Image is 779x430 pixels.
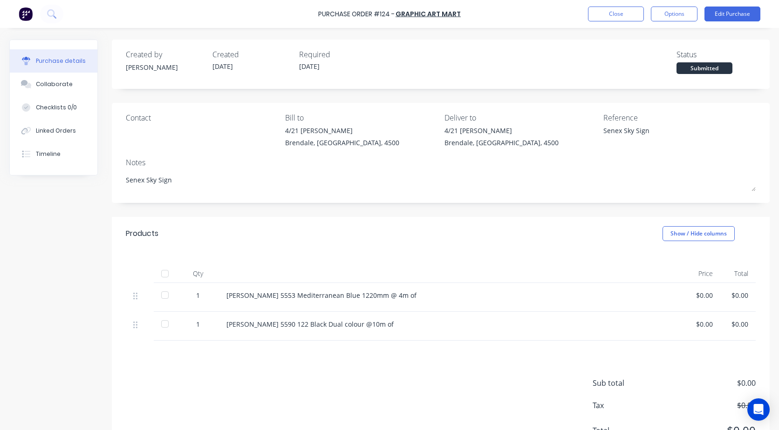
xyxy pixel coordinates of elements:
[184,290,212,300] div: 1
[728,290,748,300] div: $0.00
[676,62,732,74] div: Submitted
[19,7,33,21] img: Factory
[10,96,97,119] button: Checklists 0/0
[10,73,97,96] button: Collaborate
[126,62,205,72] div: [PERSON_NAME]
[663,377,756,389] span: $0.00
[212,49,292,60] div: Created
[36,57,86,65] div: Purchase details
[692,319,713,329] div: $0.00
[318,9,395,19] div: Purchase Order #124 -
[593,377,663,389] span: Sub total
[444,112,597,123] div: Deliver to
[396,9,461,19] a: Graphic Art Mart
[285,126,399,135] div: 4/21 [PERSON_NAME]
[184,319,212,329] div: 1
[704,7,760,21] button: Edit Purchase
[36,150,61,158] div: Timeline
[10,49,97,73] button: Purchase details
[651,7,697,21] button: Options
[126,157,756,168] div: Notes
[285,112,437,123] div: Bill to
[692,290,713,300] div: $0.00
[226,319,677,329] div: [PERSON_NAME] 5590 122 Black Dual colour @10m of
[126,170,756,191] textarea: Senex Sky Sign
[126,228,158,239] div: Products
[603,126,720,147] textarea: Senex Sky Sign
[126,112,278,123] div: Contact
[36,127,76,135] div: Linked Orders
[226,290,677,300] div: [PERSON_NAME] 5553 Mediterranean Blue 1220mm @ 4m of
[728,319,748,329] div: $0.00
[36,103,77,112] div: Checklists 0/0
[126,49,205,60] div: Created by
[588,7,644,21] button: Close
[603,112,756,123] div: Reference
[177,264,219,283] div: Qty
[36,80,73,88] div: Collaborate
[299,49,378,60] div: Required
[663,400,756,411] span: $0.00
[285,138,399,148] div: Brendale, [GEOGRAPHIC_DATA], 4500
[676,49,756,60] div: Status
[720,264,756,283] div: Total
[685,264,720,283] div: Price
[10,142,97,166] button: Timeline
[663,226,735,241] button: Show / Hide columns
[593,400,663,411] span: Tax
[10,119,97,142] button: Linked Orders
[747,398,770,421] div: Open Intercom Messenger
[444,126,559,135] div: 4/21 [PERSON_NAME]
[444,138,559,148] div: Brendale, [GEOGRAPHIC_DATA], 4500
